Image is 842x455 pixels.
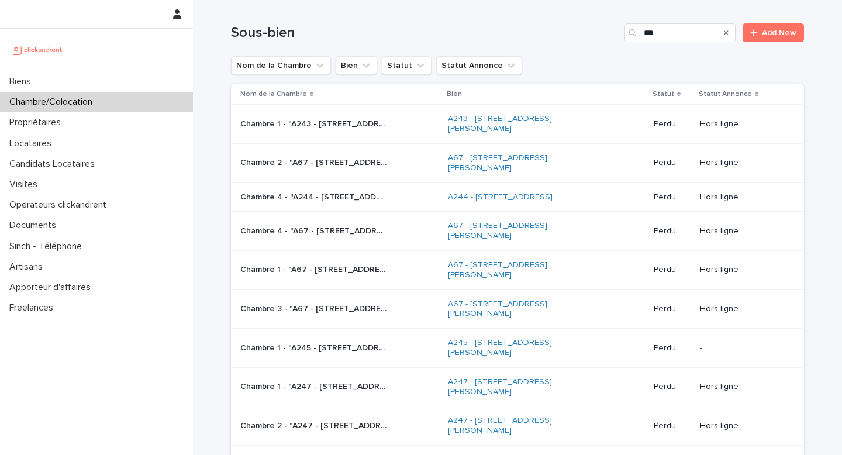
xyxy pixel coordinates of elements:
p: Sinch - Téléphone [5,241,91,252]
button: Statut Annonce [436,56,522,75]
h1: Sous-bien [231,25,620,42]
p: Bien [447,88,462,101]
a: A247 - [STREET_ADDRESS][PERSON_NAME] [448,377,594,397]
p: Chambre 1 - "A247 - 2 rue Camille Dartois, Créteil 94000" [240,380,389,392]
p: Hors ligne [700,158,785,168]
p: Hors ligne [700,265,785,275]
p: Chambre 2 - "A67 - 6 impasse de Gournay, Ivry-sur-Seine 94200" [240,156,389,168]
p: Artisans [5,261,52,273]
p: Documents [5,220,65,231]
p: Statut Annonce [699,88,752,101]
p: Perdu [654,421,691,431]
p: Locataires [5,138,61,149]
p: Nom de la Chambre [240,88,307,101]
tr: Chambre 1 - "A245 - [STREET_ADDRESS][PERSON_NAME]"Chambre 1 - "A245 - [STREET_ADDRESS][PERSON_NAM... [231,329,804,368]
p: Visites [5,179,47,190]
p: Perdu [654,192,691,202]
a: A67 - [STREET_ADDRESS][PERSON_NAME] [448,260,594,280]
p: Hors ligne [700,192,785,202]
p: Chambre 4 - "A244 - 32 rue Moissan, Noisy-le-Sec 93130" [240,190,389,202]
tr: Chambre 2 - "A67 - [STREET_ADDRESS][PERSON_NAME]"Chambre 2 - "A67 - [STREET_ADDRESS][PERSON_NAME]... [231,143,804,182]
span: Add New [762,29,796,37]
p: Hors ligne [700,304,785,314]
a: A247 - [STREET_ADDRESS][PERSON_NAME] [448,416,594,436]
p: Perdu [654,265,691,275]
a: Add New [743,23,804,42]
p: Chambre/Colocation [5,96,102,108]
p: Chambre 1 - "A67 - 6 impasse de Gournay, Ivry-sur-Seine 94200" [240,263,389,275]
tr: Chambre 4 - "A244 - [STREET_ADDRESS]"Chambre 4 - "A244 - [STREET_ADDRESS]" A244 - [STREET_ADDRESS... [231,182,804,212]
p: Perdu [654,382,691,392]
button: Bien [336,56,377,75]
tr: Chambre 1 - "A67 - [STREET_ADDRESS][PERSON_NAME]"Chambre 1 - "A67 - [STREET_ADDRESS][PERSON_NAME]... [231,250,804,289]
p: Chambre 2 - "A247 - 2 rue Camille Dartois, Créteil 94000" [240,419,389,431]
p: Freelances [5,302,63,313]
p: Hors ligne [700,119,785,129]
p: Hors ligne [700,421,785,431]
a: A243 - [STREET_ADDRESS][PERSON_NAME] [448,114,594,134]
button: Nom de la Chambre [231,56,331,75]
tr: Chambre 1 - "A243 - [STREET_ADDRESS][PERSON_NAME]"Chambre 1 - "A243 - [STREET_ADDRESS][PERSON_NAM... [231,105,804,144]
p: Perdu [654,226,691,236]
p: Hors ligne [700,382,785,392]
p: Apporteur d'affaires [5,282,100,293]
a: A245 - [STREET_ADDRESS][PERSON_NAME] [448,338,594,358]
p: Statut [653,88,674,101]
tr: Chambre 2 - "A247 - [STREET_ADDRESS][PERSON_NAME]"Chambre 2 - "A247 - [STREET_ADDRESS][PERSON_NAM... [231,406,804,446]
p: - [700,343,785,353]
button: Statut [382,56,432,75]
p: Biens [5,76,40,87]
p: Perdu [654,304,691,314]
p: Chambre 3 - "A67 - 6 impasse de Gournay, Ivry-sur-Seine 94200" [240,302,389,314]
img: UCB0brd3T0yccxBKYDjQ [9,38,66,61]
a: A67 - [STREET_ADDRESS][PERSON_NAME] [448,299,594,319]
p: Chambre 1 - "A243 - 32 rue Professeur Joseph Nicolas, Lyon 69008" [240,117,389,129]
p: Chambre 1 - "A245 - 29 rue Louise Aglaé Crette, Vitry-sur-Seine 94400" [240,341,389,353]
p: Perdu [654,119,691,129]
a: A67 - [STREET_ADDRESS][PERSON_NAME] [448,221,594,241]
p: Chambre 4 - "A67 - 6 impasse de Gournay, Ivry-sur-Seine 94200" [240,224,389,236]
p: Propriétaires [5,117,70,128]
tr: Chambre 4 - "A67 - [STREET_ADDRESS][PERSON_NAME]"Chambre 4 - "A67 - [STREET_ADDRESS][PERSON_NAME]... [231,212,804,251]
a: A67 - [STREET_ADDRESS][PERSON_NAME] [448,153,594,173]
input: Search [624,23,736,42]
tr: Chambre 3 - "A67 - [STREET_ADDRESS][PERSON_NAME]"Chambre 3 - "A67 - [STREET_ADDRESS][PERSON_NAME]... [231,289,804,329]
tr: Chambre 1 - "A247 - [STREET_ADDRESS][PERSON_NAME]"Chambre 1 - "A247 - [STREET_ADDRESS][PERSON_NAM... [231,367,804,406]
p: Perdu [654,158,691,168]
p: Operateurs clickandrent [5,199,116,211]
p: Hors ligne [700,226,785,236]
a: A244 - [STREET_ADDRESS] [448,192,553,202]
p: Candidats Locataires [5,158,104,170]
p: Perdu [654,343,691,353]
